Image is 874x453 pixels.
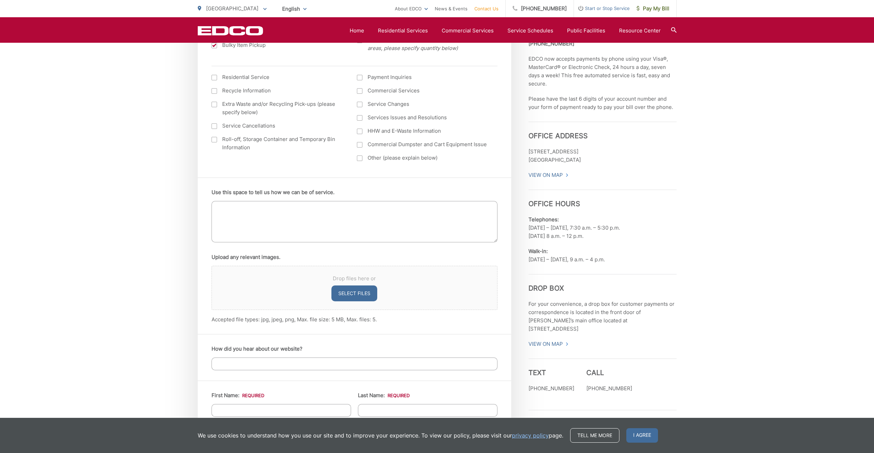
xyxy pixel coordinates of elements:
label: Bulky Item Pickup [212,41,343,49]
a: Commercial Services [442,27,494,35]
a: Public Facilities [567,27,605,35]
span: Accepted file types: jpg, jpeg, png, Max. file size: 5 MB, Max. files: 5. [212,316,377,323]
h3: Office Hours [528,190,677,208]
label: First Name: [212,392,264,399]
p: For your convenience, a drop box for customer payments or correspondence is located in the front ... [528,300,677,333]
a: View On Map [528,171,569,179]
p: We use cookies to understand how you use our site and to improve your experience. To view our pol... [198,431,563,440]
p: [DATE] – [DATE], 9 a.m. – 4 p.m. [528,247,677,264]
span: Pay My Bill [637,4,669,13]
a: privacy policy [512,431,549,440]
p: EDCO now accepts payments by phone using your Visa®, MasterCard® or Electronic Check, 24 hours a ... [528,55,677,88]
label: Recycle Information [212,87,343,95]
span: English [277,3,312,15]
button: select files, upload any relevant images. [331,285,377,301]
h3: Call [586,369,632,377]
label: Payment Inquiries [357,73,489,81]
span: Drop files here or [220,274,489,283]
label: Commercial Dumpster and Cart Equipment Issue [357,140,489,149]
h3: Text [528,369,574,377]
a: Contact Us [474,4,498,13]
h3: Email [528,410,677,428]
span: [GEOGRAPHIC_DATA] [206,5,258,12]
b: Walk-in: [528,248,548,254]
label: Roll-off, Storage Container and Temporary Bin Information [212,135,343,152]
label: Use this space to tell us how we can be of service. [212,189,335,195]
h3: Drop Box [528,274,677,292]
a: Tell me more [570,428,619,443]
label: Service Changes [357,100,489,108]
span: Additional Green-Waste Cart [368,36,489,52]
a: News & Events [435,4,467,13]
p: Please have the last 6 digits of your account number and your form of payment ready to pay your b... [528,95,677,111]
span: I agree [626,428,658,443]
label: Residential Service [212,73,343,81]
a: Residential Services [378,27,428,35]
p: [PHONE_NUMBER] [528,384,574,393]
p: [DATE] – [DATE], 7:30 a.m. – 5:30 p.m. [DATE] 8 a.m. – 12 p.m. [528,215,677,240]
label: HHW and E-Waste Information [357,127,489,135]
p: [STREET_ADDRESS] [GEOGRAPHIC_DATA] [528,148,677,164]
b: Telephones: [528,216,559,223]
p: [PHONE_NUMBER] [586,384,632,393]
label: Commercial Services [357,87,489,95]
label: Extra Waste and/or Recycling Pick-ups (please specify below) [212,100,343,117]
label: Last Name: [358,392,410,399]
strong: [PHONE_NUMBER] [528,40,574,47]
a: Service Schedules [507,27,553,35]
a: EDCD logo. Return to the homepage. [198,26,263,36]
label: How did you hear about our website? [212,346,302,352]
label: Upload any relevant images. [212,254,280,260]
a: Home [350,27,364,35]
label: Other (please explain below) [357,154,489,162]
a: About EDCO [395,4,428,13]
h3: Office Address [528,122,677,140]
label: Services Issues and Resolutions [357,113,489,122]
label: Service Cancellations [212,122,343,130]
a: Resource Center [619,27,661,35]
a: View On Map [528,340,569,348]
